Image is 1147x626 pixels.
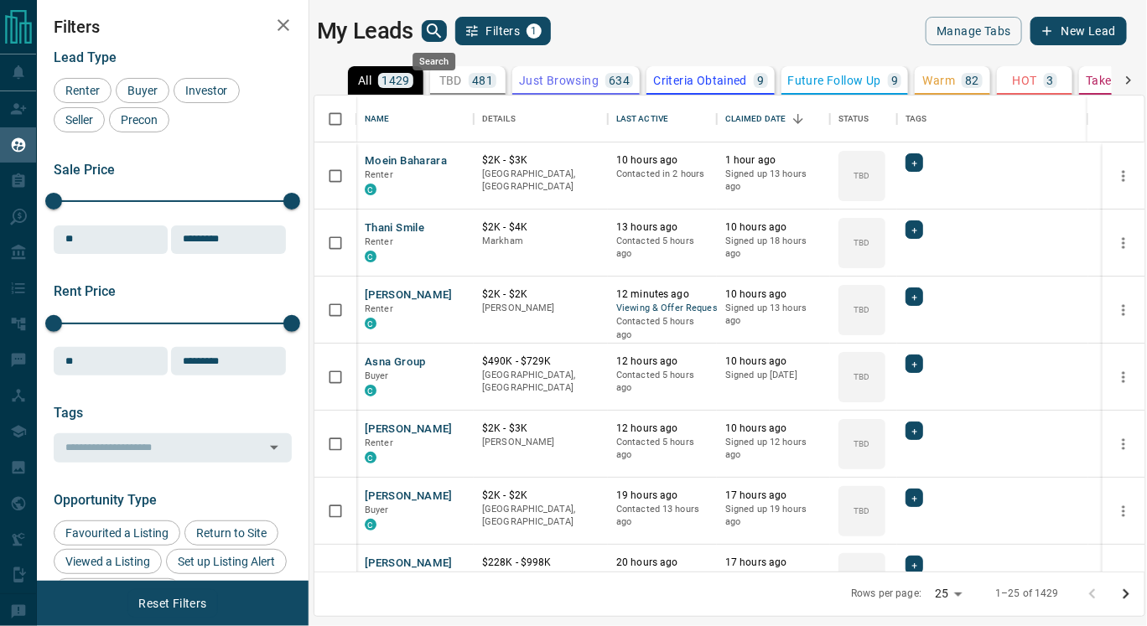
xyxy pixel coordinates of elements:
div: Details [474,96,608,142]
p: 17 hours ago [725,556,822,570]
div: Search [413,53,455,70]
div: Tags [897,96,1088,142]
span: Rent Price [54,283,116,299]
p: Rows per page: [851,587,921,601]
p: 12 minutes ago [616,287,708,302]
div: Name [356,96,474,142]
button: more [1111,297,1136,323]
div: Status [830,96,897,142]
span: + [911,355,917,372]
span: Seller [60,113,99,127]
p: TBD [854,370,869,383]
p: Signed up 18 hours ago [725,235,822,261]
div: condos.ca [365,251,376,262]
p: Just Browsing [519,75,599,86]
span: 1 [528,25,540,37]
p: $2K - $3K [482,422,599,436]
span: + [911,221,917,238]
span: Renter [365,169,393,180]
p: 634 [609,75,630,86]
p: Contacted 5 hours ago [616,436,708,462]
p: 10 hours ago [725,287,822,302]
p: 13 hours ago [616,220,708,235]
button: more [1111,163,1136,189]
button: Filters1 [455,17,552,45]
span: Viewing & Offer Request [616,302,708,316]
p: $2K - $2K [482,489,599,503]
div: Precon [109,107,169,132]
p: HOT [1013,75,1037,86]
div: Last Active [608,96,717,142]
span: Renter [365,303,393,314]
p: Markham [482,235,599,248]
p: 10 hours ago [616,153,708,168]
div: Buyer [116,78,169,103]
p: Signed up [DATE] [725,369,822,382]
span: Renter [365,437,393,448]
p: [PERSON_NAME] [482,302,599,315]
div: Investor [174,78,240,103]
button: [PERSON_NAME] [365,556,453,572]
p: [GEOGRAPHIC_DATA], [GEOGRAPHIC_DATA] [482,503,599,529]
p: 17 hours ago [725,489,822,503]
p: Signed up 19 hours ago [725,503,822,529]
div: + [906,556,923,574]
p: 481 [472,75,493,86]
p: TBD [854,504,869,517]
p: 19 hours ago [616,489,708,503]
p: 10 hours ago [725,354,822,369]
p: Signed up 20 hours ago [725,570,822,596]
button: Reset Filters [127,589,217,618]
div: Details [482,96,516,142]
button: [PERSON_NAME] [365,422,453,437]
div: Name [365,96,390,142]
p: [GEOGRAPHIC_DATA], [GEOGRAPHIC_DATA] [482,570,599,596]
p: $2K - $2K [482,287,599,302]
button: Sort [786,107,810,131]
div: Return to Site [184,520,278,546]
button: Thani Smile [365,220,424,236]
h1: My Leads [317,18,413,44]
p: Contacted in 2 hours [616,168,708,181]
span: Buyer [122,84,163,97]
div: Seller [54,107,105,132]
div: condos.ca [365,184,376,195]
span: + [911,288,917,305]
span: Sale Price [54,162,115,178]
p: TBD [854,437,869,450]
button: search button [422,20,447,42]
div: + [906,354,923,373]
button: Open [262,436,286,459]
p: $2K - $4K [482,220,599,235]
p: 20 hours ago [616,556,708,570]
p: [GEOGRAPHIC_DATA], [GEOGRAPHIC_DATA] [482,369,599,395]
p: TBD [439,75,462,86]
div: 25 [928,582,968,606]
span: Buyer [365,504,389,515]
div: + [906,153,923,172]
p: 10 hours ago [725,422,822,436]
span: Renter [365,236,393,247]
div: condos.ca [365,519,376,530]
p: Criteria Obtained [653,75,747,86]
div: Favourited a Listing [54,520,180,546]
span: + [911,489,917,506]
p: Contacted 13 hours ago [616,503,708,529]
span: + [911,422,917,439]
p: Contacted 5 hours ago [616,235,708,261]
span: + [911,556,917,573]
span: Set up Listing Alert [172,555,281,568]
div: condos.ca [365,452,376,463]
button: more [1111,566,1136,591]
span: Investor [179,84,234,97]
p: 12 hours ago [616,422,708,436]
div: Claimed Date [717,96,830,142]
p: 1–25 of 1429 [995,587,1059,601]
div: Last Active [616,96,668,142]
p: Contacted 13 hours ago [616,570,708,596]
span: Tags [54,405,83,421]
p: 12 hours ago [616,354,708,369]
div: Viewed a Listing [54,549,162,574]
div: + [906,220,923,239]
p: 9 [891,75,898,86]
